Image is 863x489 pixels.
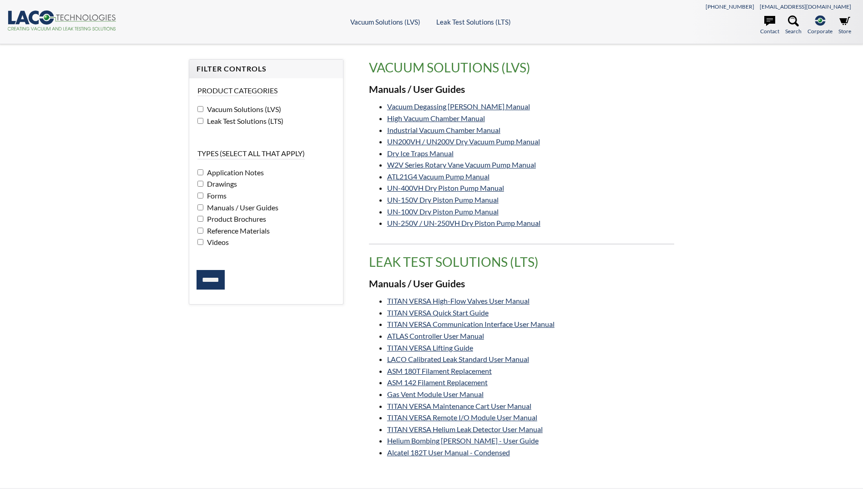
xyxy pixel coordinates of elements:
a: TITAN VERSA Helium Leak Detector User Manual [387,425,543,433]
input: Reference Materials [197,228,203,234]
input: Forms [197,193,203,199]
h4: Filter Controls [197,64,335,74]
span: Forms [205,191,227,200]
a: TITAN VERSA Remote I/O Module User Manual [387,413,537,422]
input: Leak Test Solutions (LTS) [197,118,203,124]
h3: Manuals / User Guides [369,83,674,96]
a: TITAN VERSA Communication Interface User Manual [387,320,555,328]
span: Application Notes [205,168,264,177]
legend: Product Categories [197,86,278,96]
a: Contact [760,15,779,36]
a: Gas Vent Module User Manual [387,390,484,398]
a: Store [838,15,851,36]
input: Videos [197,239,203,245]
a: UN200VH / UN200V Dry Vacuum Pump Manual [387,137,540,146]
a: TITAN VERSA Maintenance Cart User Manual [387,402,531,410]
a: UN-100V Dry Piston Pump Manual [387,207,499,216]
a: TITAN VERSA Lifting Guide [387,343,473,352]
a: Vacuum Degassing [PERSON_NAME] Manual [387,102,530,111]
a: TITAN VERSA High-Flow Valves User Manual [387,296,530,305]
input: Application Notes [197,169,203,175]
span: Product Brochures [205,214,266,223]
span: translation missing: en.product_groups.Vacuum Solutions (LVS) [369,60,530,75]
input: Vacuum Solutions (LVS) [197,106,203,112]
a: Vacuum Solutions (LVS) [350,18,420,26]
span: Drawings [205,179,237,188]
span: Videos [205,238,229,246]
a: ASM 180T Filament Replacement [387,367,492,375]
a: Industrial Vacuum Chamber Manual [387,126,500,134]
a: Leak Test Solutions (LTS) [436,18,511,26]
a: W2V Series Rotary Vane Vacuum Pump Manual [387,160,536,169]
span: Vacuum Solutions (LVS) [205,105,281,113]
legend: Types (select all that apply) [197,148,305,159]
a: ASM 142 Filament Replacement [387,378,488,387]
a: ATL21G4 Vacuum Pump Manual [387,172,490,181]
span: Manuals / User Guides [205,203,278,212]
a: Search [785,15,802,36]
a: Alcatel 182T User Manual - Condensed [387,448,510,457]
a: ATLAS Controller User Manual [387,331,484,340]
input: Manuals / User Guides [197,204,203,210]
span: Corporate [807,27,833,36]
a: Helium Bombing [PERSON_NAME] - User Guide [387,436,539,445]
span: Reference Materials [205,226,270,235]
h3: Manuals / User Guides [369,278,674,290]
input: Drawings [197,181,203,187]
input: Product Brochures [197,216,203,222]
a: TITAN VERSA Quick Start Guide [387,308,489,317]
span: Leak Test Solutions (LTS) [205,117,283,125]
a: [PHONE_NUMBER] [706,3,754,10]
a: LACO Calibrated Leak Standard User Manual [387,355,529,363]
a: High Vacuum Chamber Manual [387,114,485,122]
span: translation missing: en.product_groups.Leak Test Solutions (LTS) [369,254,539,270]
a: UN-250V / UN-250VH Dry Piston Pump Manual [387,219,540,227]
a: Dry Ice Traps Manual [387,149,454,158]
a: UN-150V Dry Piston Pump Manual [387,195,499,204]
a: UN-400VH Dry Piston Pump Manual [387,183,504,192]
a: [EMAIL_ADDRESS][DOMAIN_NAME] [760,3,851,10]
